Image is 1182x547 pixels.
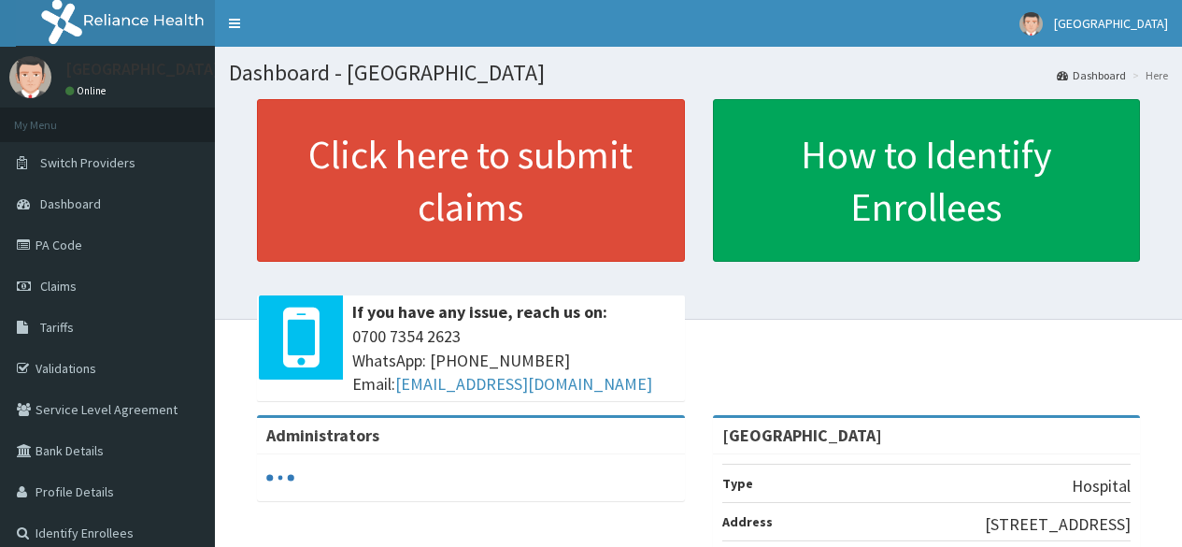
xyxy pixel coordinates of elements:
[229,61,1168,85] h1: Dashboard - [GEOGRAPHIC_DATA]
[40,278,77,295] span: Claims
[65,61,220,78] p: [GEOGRAPHIC_DATA]
[40,154,135,171] span: Switch Providers
[1128,67,1168,83] li: Here
[65,84,110,97] a: Online
[1072,474,1131,498] p: Hospital
[266,464,294,492] svg: audio-loading
[266,425,379,446] b: Administrators
[395,373,652,395] a: [EMAIL_ADDRESS][DOMAIN_NAME]
[352,301,607,323] b: If you have any issue, reach us on:
[722,513,773,530] b: Address
[1019,12,1043,36] img: User Image
[1054,15,1168,32] span: [GEOGRAPHIC_DATA]
[722,475,753,492] b: Type
[1057,67,1126,83] a: Dashboard
[9,56,51,98] img: User Image
[40,195,101,212] span: Dashboard
[985,512,1131,537] p: [STREET_ADDRESS]
[713,99,1141,262] a: How to Identify Enrollees
[40,319,74,336] span: Tariffs
[722,425,882,446] strong: [GEOGRAPHIC_DATA]
[257,99,685,262] a: Click here to submit claims
[352,324,676,396] span: 0700 7354 2623 WhatsApp: [PHONE_NUMBER] Email:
